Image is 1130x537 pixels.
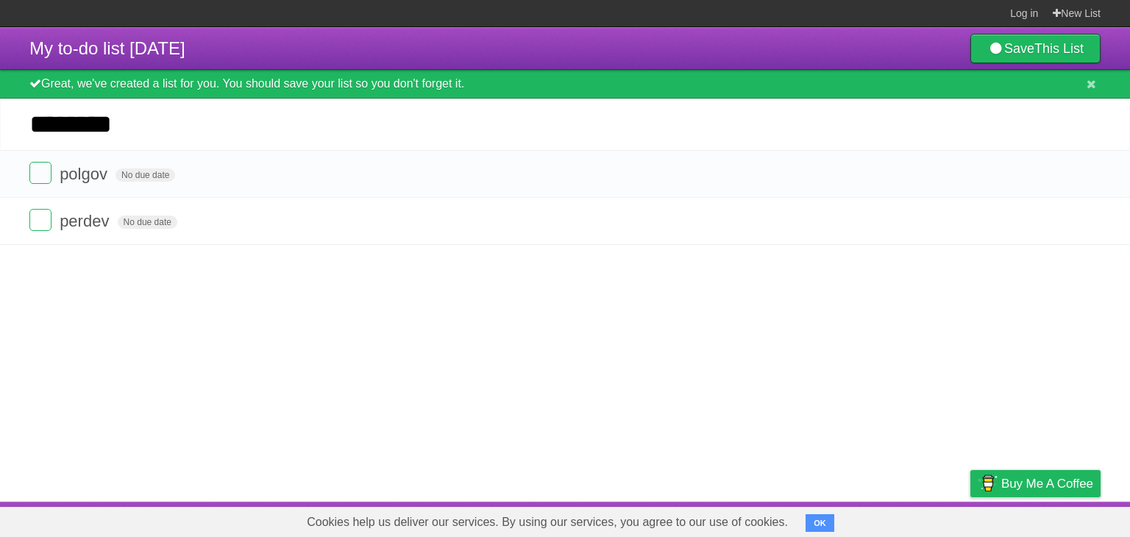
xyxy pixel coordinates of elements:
[901,505,934,533] a: Terms
[1001,471,1093,497] span: Buy me a coffee
[116,168,175,182] span: No due date
[775,505,806,533] a: About
[970,34,1101,63] a: SaveThis List
[1034,41,1084,56] b: This List
[978,471,998,496] img: Buy me a coffee
[806,514,834,532] button: OK
[29,209,51,231] label: Done
[970,470,1101,497] a: Buy me a coffee
[118,216,177,229] span: No due date
[29,162,51,184] label: Done
[60,165,111,183] span: polgov
[60,212,113,230] span: perdev
[29,38,185,58] span: My to-do list [DATE]
[951,505,989,533] a: Privacy
[1008,505,1101,533] a: Suggest a feature
[292,508,803,537] span: Cookies help us deliver our services. By using our services, you agree to our use of cookies.
[823,505,883,533] a: Developers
